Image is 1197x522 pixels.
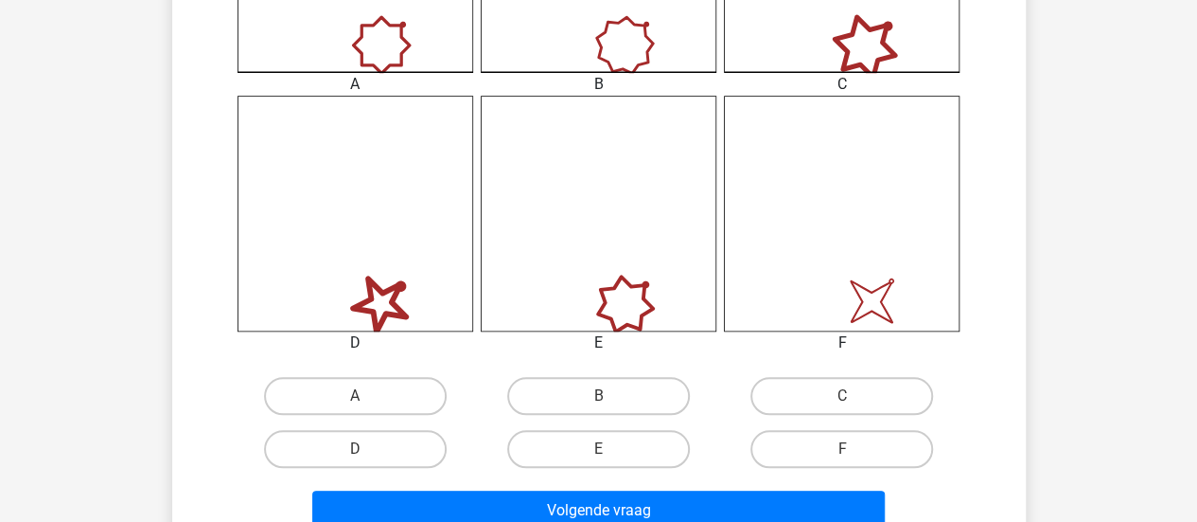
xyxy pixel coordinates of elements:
label: A [264,377,447,415]
label: D [264,430,447,468]
div: F [710,332,974,354]
div: A [223,73,487,96]
div: D [223,332,487,354]
label: B [507,377,690,415]
label: C [750,377,933,415]
label: F [750,430,933,468]
div: E [466,332,731,354]
div: B [466,73,731,96]
label: E [507,430,690,468]
div: C [710,73,974,96]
